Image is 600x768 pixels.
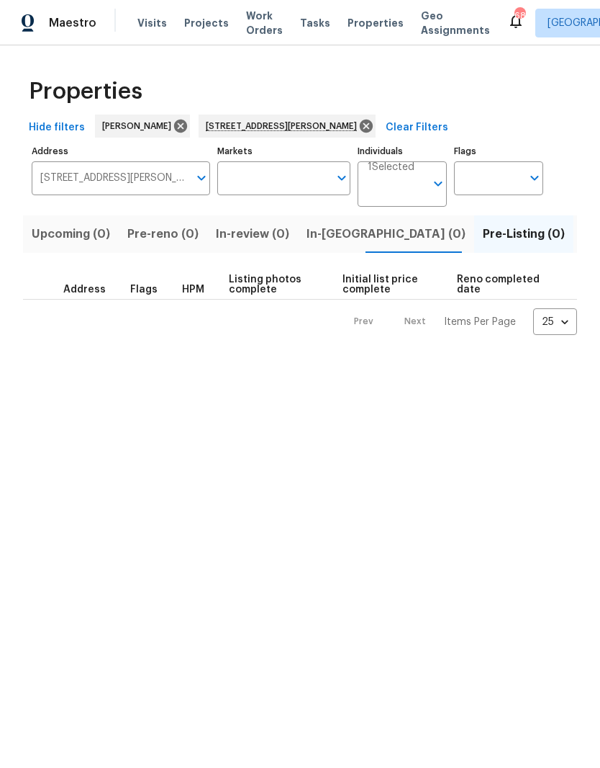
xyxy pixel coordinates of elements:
span: Projects [184,16,229,30]
button: Clear Filters [380,115,454,141]
p: Items Per Page [444,315,516,329]
button: Open [332,168,352,188]
button: Open [428,174,448,194]
span: Hide filters [29,119,85,137]
span: Address [63,285,106,295]
button: Open [524,168,545,188]
span: Initial list price complete [342,274,433,295]
span: Pre-Listing (0) [483,224,565,244]
label: Address [32,147,210,156]
span: Listing photos complete [229,274,318,295]
span: Clear Filters [386,119,448,137]
span: Tasks [300,18,330,28]
div: 25 [533,303,577,341]
label: Individuals [358,147,447,156]
span: Upcoming (0) [32,224,110,244]
span: Pre-reno (0) [127,224,199,244]
span: Work Orders [246,9,283,37]
span: Properties [29,84,142,99]
span: Properties [347,16,404,30]
span: In-review (0) [216,224,289,244]
button: Open [191,168,212,188]
span: In-[GEOGRAPHIC_DATA] (0) [306,224,465,244]
span: Visits [137,16,167,30]
span: HPM [182,285,204,295]
button: Hide filters [23,115,91,141]
div: 68 [514,9,524,23]
span: Maestro [49,16,96,30]
div: [PERSON_NAME] [95,115,190,138]
span: Geo Assignments [421,9,490,37]
div: [STREET_ADDRESS][PERSON_NAME] [199,115,376,138]
label: Markets [217,147,351,156]
span: Flags [130,285,158,295]
label: Flags [454,147,543,156]
span: [PERSON_NAME] [102,119,177,133]
nav: Pagination Navigation [340,308,577,335]
span: Reno completed date [457,274,541,295]
span: 1 Selected [368,161,414,174]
